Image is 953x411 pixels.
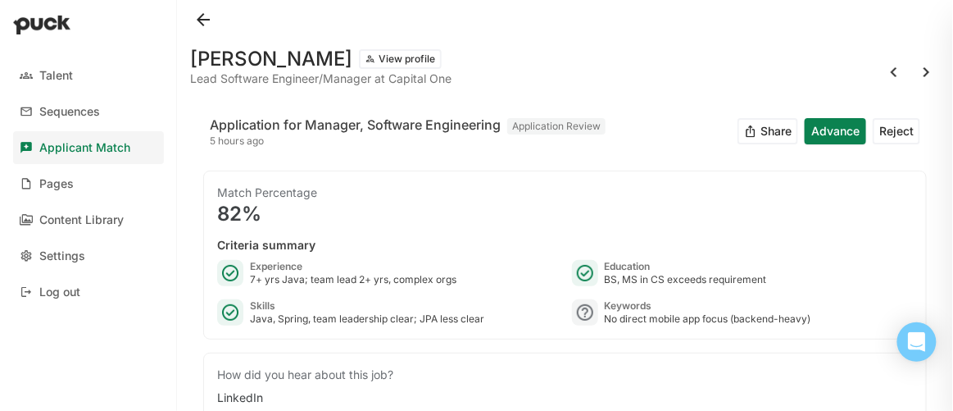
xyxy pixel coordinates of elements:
div: Education [605,260,767,273]
div: Pages [39,177,74,191]
div: Criteria summary [217,237,913,253]
div: Open Intercom Messenger [897,322,937,362]
div: Applicant Match [39,141,130,155]
div: 7+ yrs Java; team lead 2+ yrs, complex orgs [250,273,456,286]
div: Sequences [39,105,100,119]
div: Application Review [507,118,606,135]
div: Java, Spring, team leadership clear; JPA less clear [250,313,484,326]
div: Talent [39,69,73,83]
div: Content Library [39,213,124,227]
a: Settings [13,240,164,272]
div: Application for Manager, Software Engineering [210,115,501,135]
a: Talent [13,59,164,92]
div: Experience [250,260,456,273]
div: Settings [39,249,85,263]
div: Skills [250,299,484,313]
button: Share [737,118,798,144]
div: 5 hours ago [210,135,606,148]
h1: [PERSON_NAME] [190,49,352,69]
div: How did you hear about this job? [217,367,913,383]
a: Sequences [13,95,164,128]
a: Applicant Match [13,131,164,164]
div: Log out [39,285,80,299]
button: Advance [805,118,866,144]
a: Content Library [13,203,164,236]
div: 82% [217,204,913,224]
div: LinkedIn [217,390,913,406]
button: View profile [359,49,442,69]
div: Lead Software Engineer/Manager at Capital One [190,72,452,85]
div: No direct mobile app focus (backend-heavy) [605,313,811,326]
div: Keywords [605,299,811,313]
div: Match Percentage [217,185,913,201]
button: Reject [873,118,920,144]
div: BS, MS in CS exceeds requirement [605,273,767,286]
a: Pages [13,167,164,200]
